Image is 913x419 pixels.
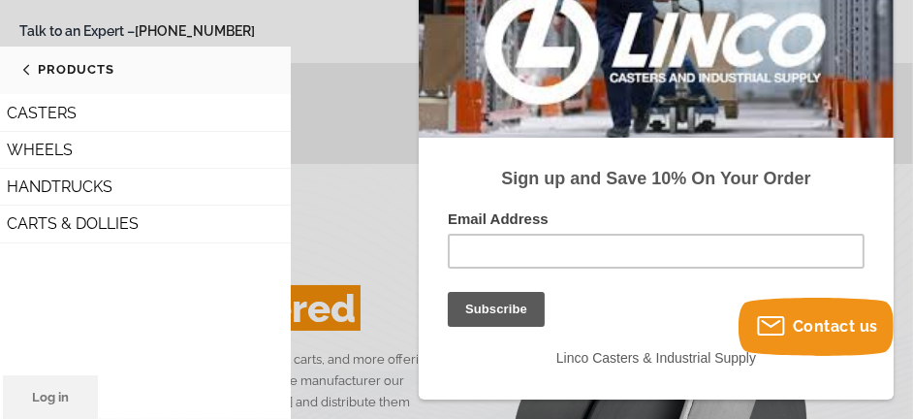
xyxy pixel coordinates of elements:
[19,20,255,43] span: Talk to an Expert –
[793,317,878,336] span: Contact us
[135,23,255,39] a: [PHONE_NUMBER]
[82,225,392,244] strong: Sign up and Save 10% On Your Order
[21,29,118,64] button: Subscribe
[739,298,894,356] button: Contact us
[29,348,126,383] input: Subscribe
[29,267,446,290] label: Email Address
[3,375,98,419] a: Log in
